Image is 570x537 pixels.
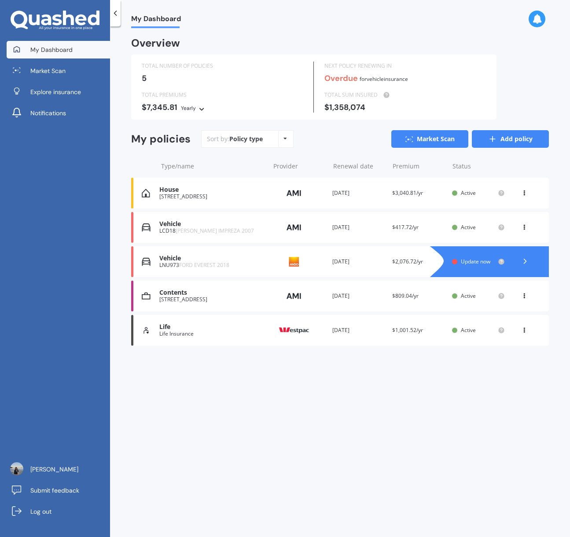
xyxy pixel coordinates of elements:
img: AMI [272,219,316,236]
span: $3,040.81/yr [392,189,423,197]
div: Vehicle [159,220,265,228]
div: Type/name [161,162,266,171]
div: TOTAL PREMIUMS [142,91,303,99]
img: Ando [272,253,316,270]
div: $7,345.81 [142,103,303,113]
b: Overdue [324,73,358,84]
span: Active [461,223,476,231]
div: Life [159,323,265,331]
span: Update now [461,258,490,265]
div: My policies [131,133,191,146]
span: $2,076.72/yr [392,258,423,265]
a: Market Scan [391,130,468,148]
img: Life [142,326,151,335]
a: Explore insurance [7,83,110,101]
img: AMI [272,288,316,304]
span: $1,001.52/yr [392,326,423,334]
span: Log out [30,507,51,516]
span: Submit feedback [30,486,79,495]
a: Add policy [472,130,549,148]
div: Yearly [181,104,196,113]
a: Market Scan [7,62,110,80]
div: LCD18 [159,228,265,234]
div: [DATE] [332,326,385,335]
a: [PERSON_NAME] [7,460,110,478]
span: for Vehicle insurance [360,75,408,83]
div: Overview [131,39,180,47]
span: [PERSON_NAME] [30,465,78,474]
div: [DATE] [332,223,385,232]
a: Notifications [7,104,110,122]
img: Vehicle [142,223,151,232]
span: [PERSON_NAME] IMPREZA 2007 [176,227,254,234]
span: $417.72/yr [392,223,419,231]
img: Contents [142,292,151,300]
div: $1,358,074 [324,103,486,112]
div: LNU973 [159,262,265,268]
div: [DATE] [332,189,385,197]
img: Westpac [272,322,316,339]
div: Status [452,162,505,171]
span: My Dashboard [30,45,73,54]
img: Vehicle [142,257,151,266]
span: Explore insurance [30,88,81,96]
div: TOTAL NUMBER OF POLICIES [142,62,303,70]
a: Log out [7,503,110,520]
span: Market Scan [30,66,66,75]
span: Active [461,326,476,334]
div: Life Insurance [159,331,265,337]
div: Contents [159,289,265,296]
div: Policy type [229,135,263,143]
div: 5 [142,74,303,83]
span: Notifications [30,109,66,117]
span: FORD EVEREST 2018 [179,261,229,269]
span: Active [461,189,476,197]
div: TOTAL SUM INSURED [324,91,486,99]
div: [DATE] [332,292,385,300]
img: House [142,189,150,197]
div: Premium [393,162,445,171]
div: [STREET_ADDRESS] [159,194,265,200]
span: Active [461,292,476,300]
div: Provider [273,162,326,171]
div: House [159,186,265,194]
img: AMI [272,185,316,201]
span: My Dashboard [131,15,181,26]
a: My Dashboard [7,41,110,58]
div: [STREET_ADDRESS] [159,296,265,303]
div: Renewal date [333,162,386,171]
a: Submit feedback [7,482,110,499]
div: Sort by: [207,135,263,143]
img: ACg8ocKqzE33_gJVQNguwa_K4kdOYOE-WE4d1yh2pCp2skmWnZvoMQZtnw=s96-c [10,462,23,475]
div: [DATE] [332,257,385,266]
div: Vehicle [159,255,265,262]
div: NEXT POLICY RENEWING IN [324,62,486,70]
span: $809.04/yr [392,292,419,300]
